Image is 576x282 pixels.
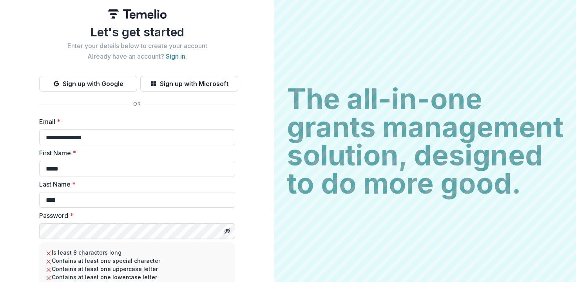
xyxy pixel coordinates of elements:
[39,180,230,189] label: Last Name
[45,265,229,273] li: Contains at least one uppercase letter
[45,273,229,281] li: Contains at least one lowercase letter
[39,25,235,39] h1: Let's get started
[39,76,137,92] button: Sign up with Google
[108,9,167,19] img: Temelio
[221,225,234,237] button: Toggle password visibility
[45,248,229,257] li: Is least 8 characters long
[39,148,230,158] label: First Name
[39,211,230,220] label: Password
[39,117,230,126] label: Email
[166,52,185,60] a: Sign in
[45,257,229,265] li: Contains at least one special character
[39,42,235,50] h2: Enter your details below to create your account
[140,76,238,92] button: Sign up with Microsoft
[39,53,235,60] h2: Already have an account? .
